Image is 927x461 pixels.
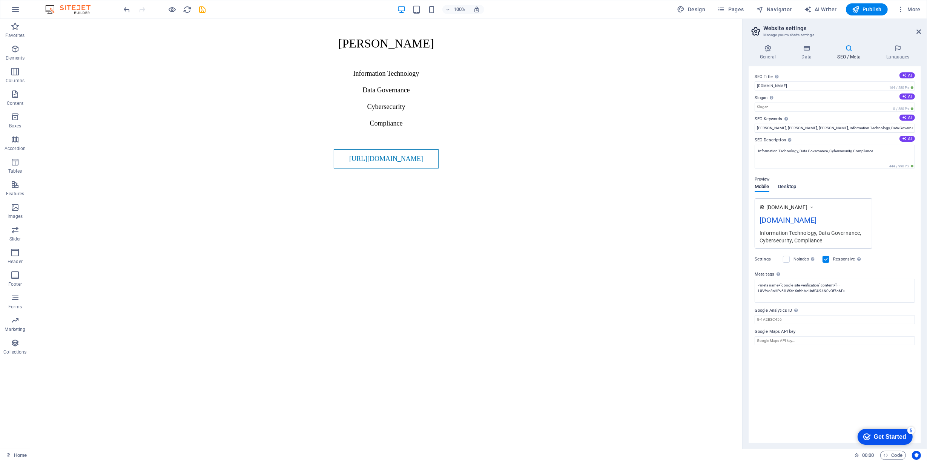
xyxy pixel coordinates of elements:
button: SEO Title [899,72,915,78]
span: 444 / 990 Px [888,164,915,169]
h2: Website settings [763,25,921,32]
div: Design (Ctrl+Alt+Y) [674,3,709,15]
label: Slogan [755,93,915,103]
button: Design [674,3,709,15]
p: Tables [8,168,22,174]
label: SEO Title [755,72,915,81]
button: SEO Description [899,136,915,142]
input: Google Maps API key... [755,336,915,345]
p: Preview [755,175,770,184]
i: On resize automatically adjust zoom level to fit chosen device. [473,6,480,13]
button: Pages [714,3,747,15]
input: Slogan... [755,103,915,112]
div: [DOMAIN_NAME] [760,214,867,229]
label: Settings [755,255,779,264]
label: SEO Keywords [755,115,915,124]
img: Editor Logo [43,5,100,14]
p: Accordion [5,145,26,152]
span: Design [677,6,706,13]
button: AI Writer [801,3,840,15]
i: Save (Ctrl+S) [198,5,207,14]
div: Preview [755,184,796,198]
label: Responsive [833,255,863,264]
label: Meta tags [755,270,915,279]
button: undo [123,5,132,14]
p: Images [8,213,23,219]
button: reload [183,5,192,14]
h6: 100% [454,5,466,14]
p: Columns [6,78,25,84]
span: 164 / 580 Px [888,85,915,90]
span: [DOMAIN_NAME] [766,204,807,211]
button: More [894,3,924,15]
span: Pages [717,6,744,13]
p: Favorites [5,32,25,38]
span: More [897,6,921,13]
a: Click to cancel selection. Double-click to open Pages [6,451,27,460]
span: Publish [852,6,882,13]
div: Get Started [22,8,55,15]
div: Information Technology, Data Governance, Cybersecurity, Compliance [760,229,867,244]
span: Desktop [778,182,797,193]
span: Navigator [756,6,792,13]
div: Get Started 5 items remaining, 0% complete [6,4,61,20]
h4: Languages [875,44,921,60]
button: save [198,5,207,14]
label: Google Maps API key [755,327,915,336]
input: G-1A2B3C456 [755,315,915,324]
p: Content [7,100,23,106]
button: Code [880,451,906,460]
i: Undo: change_data (Ctrl+Z) [123,5,132,14]
h6: Session time [854,451,874,460]
span: 00 00 [862,451,874,460]
h4: SEO / Meta [826,44,875,60]
p: Header [8,259,23,265]
h4: General [749,44,790,60]
span: : [867,452,869,458]
p: Footer [8,281,22,287]
p: Slider [9,236,21,242]
label: Google Analytics ID [755,306,915,315]
span: 0 / 580 Px [892,106,915,112]
span: Code [884,451,902,460]
p: Forms [8,304,22,310]
button: Slogan [899,93,915,100]
h4: Data [790,44,826,60]
button: Click here to leave preview mode and continue editing [168,5,177,14]
p: Collections [3,349,26,355]
p: Boxes [9,123,21,129]
label: SEO Description [755,136,915,145]
button: Publish [846,3,888,15]
div: 5 [56,2,63,9]
p: Marketing [5,326,25,332]
p: Elements [6,55,25,61]
button: Navigator [753,3,795,15]
h3: Manage your website settings [763,32,906,38]
span: Mobile [755,182,769,193]
label: Noindex [793,255,818,264]
button: SEO Keywords [899,115,915,121]
i: Reload page [183,5,192,14]
span: AI Writer [804,6,837,13]
p: Features [6,191,24,197]
button: 100% [442,5,469,14]
button: Usercentrics [912,451,921,460]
